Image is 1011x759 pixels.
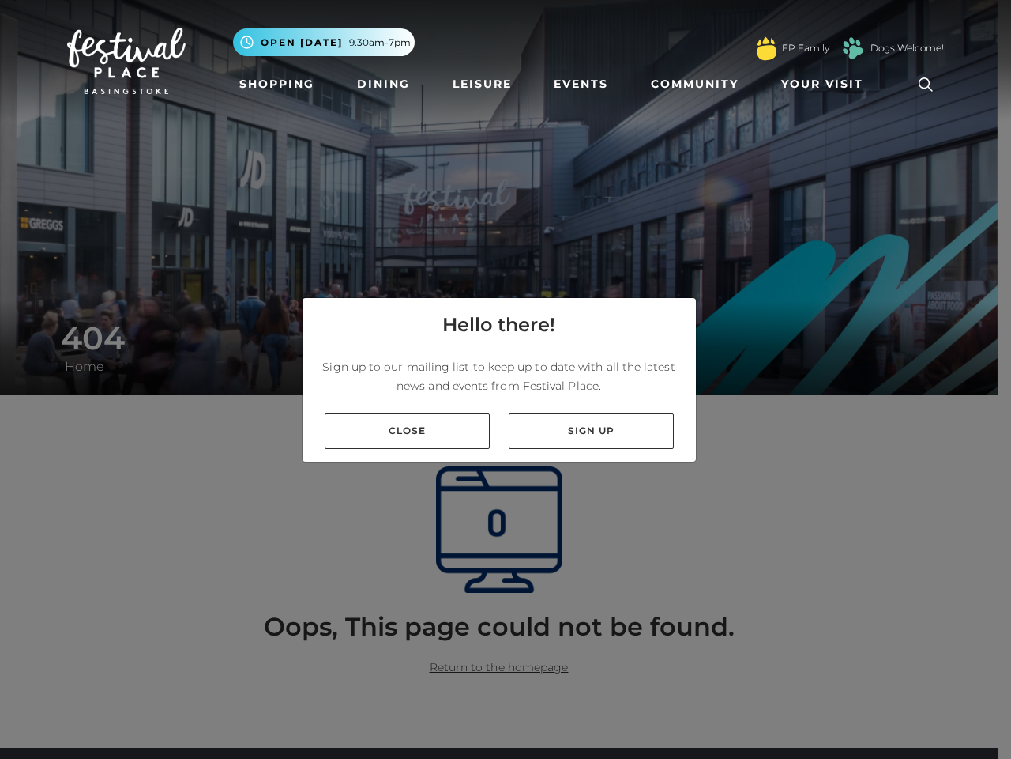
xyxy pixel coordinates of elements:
a: Dogs Welcome! [870,41,944,55]
span: Open [DATE] [261,36,343,50]
a: Leisure [446,70,518,99]
a: Close [325,413,490,449]
a: Community [645,70,745,99]
img: Festival Place Logo [67,28,186,94]
button: Open [DATE] 9.30am-7pm [233,28,415,56]
p: Sign up to our mailing list to keep up to date with all the latest news and events from Festival ... [315,357,683,395]
a: Your Visit [775,70,878,99]
span: 9.30am-7pm [349,36,411,50]
a: Shopping [233,70,321,99]
a: Dining [351,70,416,99]
span: Your Visit [781,76,863,93]
a: Sign up [509,413,674,449]
h4: Hello there! [442,311,555,339]
a: Events [547,70,614,99]
a: FP Family [782,41,829,55]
